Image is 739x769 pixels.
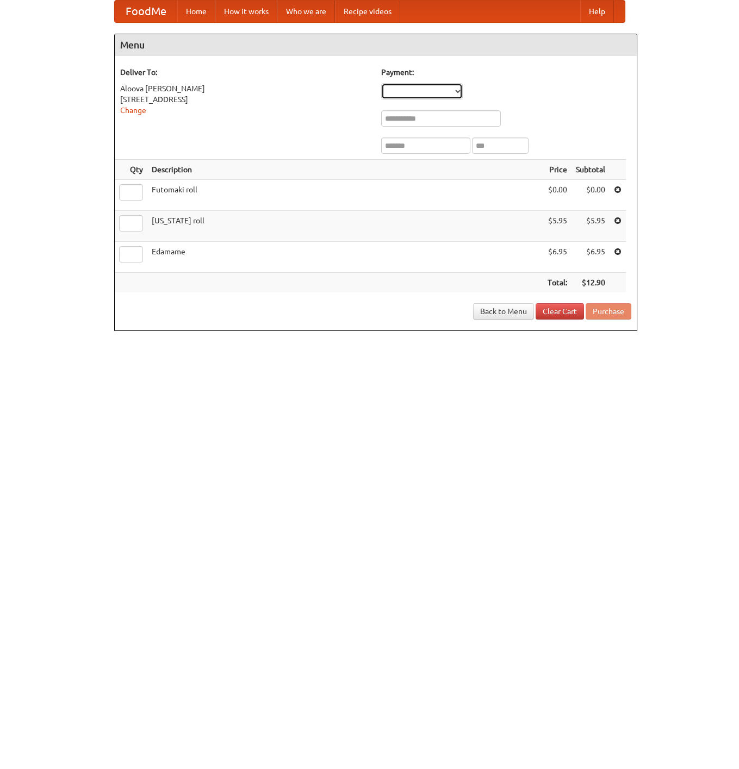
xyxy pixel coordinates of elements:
th: Qty [115,160,147,180]
a: Who we are [277,1,335,22]
a: Recipe videos [335,1,400,22]
a: FoodMe [115,1,177,22]
div: Aloova [PERSON_NAME] [120,83,370,94]
a: Help [580,1,614,22]
a: Change [120,106,146,115]
h5: Payment: [381,67,631,78]
td: [US_STATE] roll [147,211,543,242]
th: Price [543,160,572,180]
td: $6.95 [572,242,610,273]
td: $5.95 [572,211,610,242]
td: $0.00 [572,180,610,211]
td: Futomaki roll [147,180,543,211]
a: Back to Menu [473,303,534,320]
th: $12.90 [572,273,610,293]
h4: Menu [115,34,637,56]
th: Description [147,160,543,180]
th: Subtotal [572,160,610,180]
a: How it works [215,1,277,22]
h5: Deliver To: [120,67,370,78]
td: Edamame [147,242,543,273]
td: $0.00 [543,180,572,211]
th: Total: [543,273,572,293]
div: [STREET_ADDRESS] [120,94,370,105]
a: Clear Cart [536,303,584,320]
button: Purchase [586,303,631,320]
td: $6.95 [543,242,572,273]
a: Home [177,1,215,22]
td: $5.95 [543,211,572,242]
